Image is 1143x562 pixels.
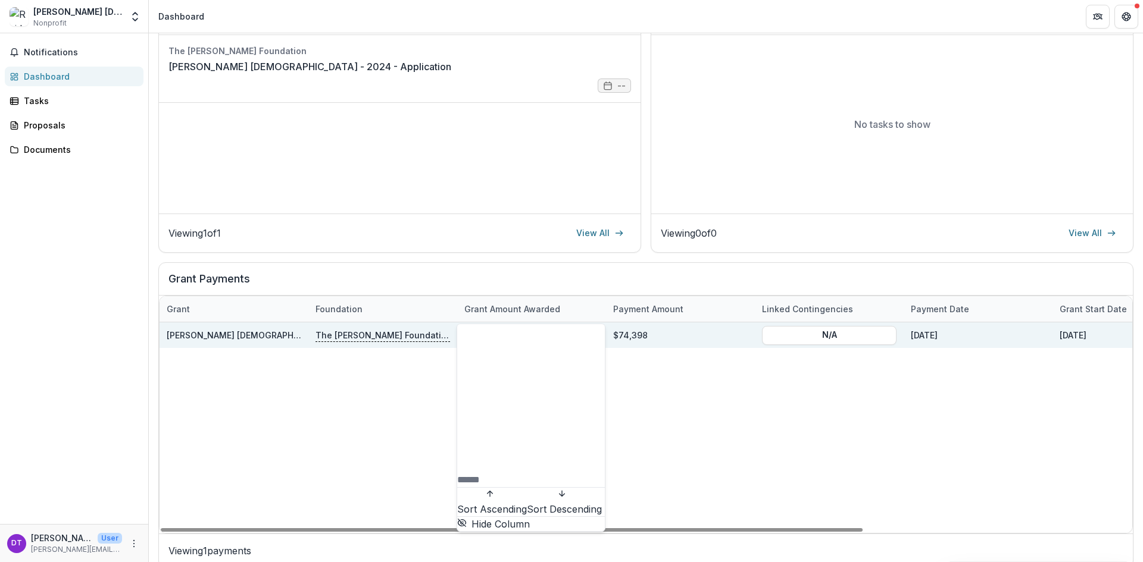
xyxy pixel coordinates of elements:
[755,303,860,315] div: Linked Contingencies
[569,224,631,243] a: View All
[606,296,755,322] div: Payment Amount
[308,303,370,315] div: Foundation
[24,48,139,58] span: Notifications
[606,303,691,315] div: Payment Amount
[457,296,606,322] div: Grant amount awarded
[5,91,143,111] a: Tasks
[1086,5,1110,29] button: Partners
[762,325,897,344] button: N/A
[10,7,29,26] img: Reid Saunders Evangelistic Association
[98,533,122,544] p: User
[5,43,143,62] button: Notifications
[154,8,209,25] nav: breadcrumb
[606,322,755,348] div: $74,398
[31,544,122,555] p: [PERSON_NAME][EMAIL_ADDRESS][DOMAIN_NAME]
[308,296,457,322] div: Foundation
[457,322,606,348] div: $74,398
[127,536,141,551] button: More
[160,296,308,322] div: Grant
[24,95,134,107] div: Tasks
[904,296,1053,322] div: Payment date
[755,296,904,322] div: Linked Contingencies
[904,322,1053,348] div: [DATE]
[854,117,930,131] p: No tasks to show
[457,517,530,531] button: Hide Column
[31,532,93,544] p: [PERSON_NAME]
[1061,224,1123,243] a: View All
[1053,303,1134,315] div: Grant start date
[457,503,527,515] span: Sort Ascending
[527,488,602,516] button: Sort Descending
[168,226,221,240] p: Viewing 1 of 1
[661,226,717,240] p: Viewing 0 of 0
[168,272,1123,295] h2: Grant Payments
[168,544,1123,558] p: Viewing 1 payments
[168,59,451,74] a: [PERSON_NAME] [DEMOGRAPHIC_DATA] - 2024 - Application
[24,70,134,83] div: Dashboard
[33,18,67,29] span: Nonprofit
[904,303,976,315] div: Payment date
[160,303,197,315] div: Grant
[527,503,602,515] span: Sort Descending
[11,539,22,547] div: Doug Terpening
[167,330,416,340] a: [PERSON_NAME] [DEMOGRAPHIC_DATA] - 2024 - Application
[1114,5,1138,29] button: Get Help
[24,143,134,156] div: Documents
[5,115,143,135] a: Proposals
[158,10,204,23] div: Dashboard
[457,303,567,315] div: Grant amount awarded
[127,5,143,29] button: Open entity switcher
[5,140,143,159] a: Documents
[24,119,134,131] div: Proposals
[457,488,527,516] button: Sort Ascending
[316,328,450,341] p: The [PERSON_NAME] Foundation
[33,5,122,18] div: [PERSON_NAME] [DEMOGRAPHIC_DATA]
[5,67,143,86] a: Dashboard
